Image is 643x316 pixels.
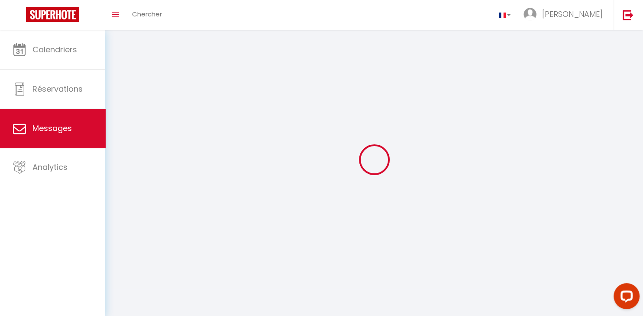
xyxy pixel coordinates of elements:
img: Super Booking [26,7,79,22]
span: Messages [32,123,72,134]
img: ... [523,8,536,21]
span: Réservations [32,83,83,94]
span: [PERSON_NAME] [542,9,603,19]
img: logout [623,10,633,20]
iframe: LiveChat chat widget [607,280,643,316]
span: Chercher [132,10,162,19]
span: Calendriers [32,44,77,55]
span: Analytics [32,162,68,172]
